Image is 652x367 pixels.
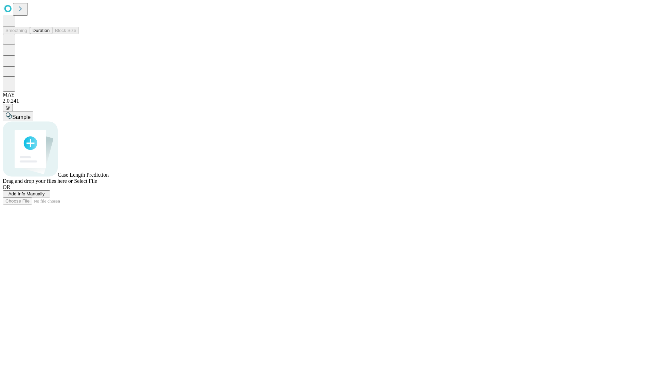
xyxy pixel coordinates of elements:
[8,191,45,196] span: Add Info Manually
[3,190,50,197] button: Add Info Manually
[52,27,79,34] button: Block Size
[3,27,30,34] button: Smoothing
[3,104,13,111] button: @
[30,27,52,34] button: Duration
[3,184,10,190] span: OR
[58,172,109,178] span: Case Length Prediction
[3,92,649,98] div: MAY
[3,98,649,104] div: 2.0.241
[12,114,31,120] span: Sample
[3,111,33,121] button: Sample
[74,178,97,184] span: Select File
[5,105,10,110] span: @
[3,178,73,184] span: Drag and drop your files here or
